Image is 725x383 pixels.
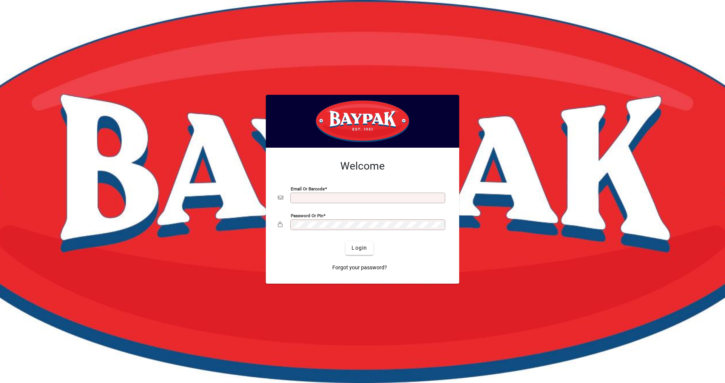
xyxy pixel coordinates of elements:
[291,186,325,191] mat-label: Email or Barcode
[329,261,390,275] a: Forgot your password?
[291,213,323,218] mat-label: Password or Pin
[346,241,373,255] button: Login
[332,264,387,272] span: Forgot your password?
[352,244,367,252] span: Login
[278,160,447,173] h2: Welcome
